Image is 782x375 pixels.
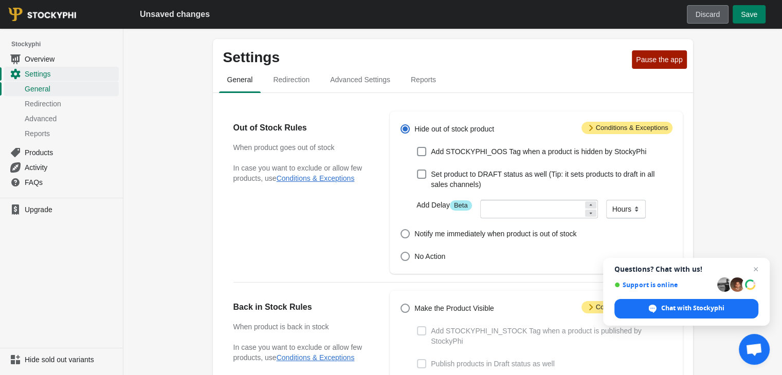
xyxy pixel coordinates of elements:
[4,202,119,217] a: Upgrade
[233,163,370,183] p: In case you want to exclude or allow few products, use
[614,265,758,273] span: Questions? Chat with us!
[450,200,472,211] span: Beta
[431,146,646,157] span: Add STOCKYPHI_OOS Tag when a product is hidden by StockyPhi
[661,304,724,313] span: Chat with Stockyphi
[696,10,720,18] span: Discard
[25,147,117,158] span: Products
[233,301,370,313] h2: Back in Stock Rules
[4,81,119,96] a: General
[223,49,628,66] p: Settings
[431,326,672,346] span: Add STOCKYPHI_IN_STOCK Tag when a product is published by StockyPhi
[739,334,770,365] div: Open chat
[431,359,554,369] span: Publish products in Draft status as well
[25,354,117,365] span: Hide sold out variants
[4,145,119,160] a: Products
[233,322,370,332] h3: When product is back in stock
[263,66,320,93] button: redirection
[140,8,210,21] h2: Unsaved changes
[687,5,729,24] button: Discard
[219,70,261,89] span: General
[233,122,370,134] h2: Out of Stock Rules
[403,70,444,89] span: Reports
[25,114,117,124] span: Advanced
[401,66,446,93] button: reports
[416,200,471,211] label: Add Delay
[25,69,117,79] span: Settings
[233,342,370,363] p: In case you want to exclude or allow few products, use
[11,39,123,49] span: Stockyphi
[414,124,494,134] span: Hide out of stock product
[25,162,117,173] span: Activity
[277,174,355,182] button: Conditions & Exceptions
[4,51,119,66] a: Overview
[4,96,119,111] a: Redirection
[25,128,117,139] span: Reports
[322,70,398,89] span: Advanced Settings
[25,84,117,94] span: General
[741,10,757,18] span: Save
[636,55,682,64] span: Pause the app
[25,99,117,109] span: Redirection
[233,142,370,153] h3: When product goes out of stock
[581,301,672,313] span: Conditions & Exceptions
[4,175,119,190] a: FAQs
[4,160,119,175] a: Activity
[632,50,686,69] button: Pause the app
[4,66,119,81] a: Settings
[733,5,766,24] button: Save
[277,353,355,362] button: Conditions & Exceptions
[750,263,762,275] span: Close chat
[25,204,117,215] span: Upgrade
[614,299,758,318] div: Chat with Stockyphi
[25,177,117,188] span: FAQs
[581,122,672,134] span: Conditions & Exceptions
[4,352,119,367] a: Hide sold out variants
[4,111,119,126] a: Advanced
[431,169,672,190] span: Set product to DRAFT status as well (Tip: it sets products to draft in all sales channels)
[217,66,263,93] button: general
[414,251,445,261] span: No Action
[414,229,576,239] span: Notify me immediately when product is out of stock
[265,70,318,89] span: Redirection
[4,126,119,141] a: Reports
[25,54,117,64] span: Overview
[320,66,401,93] button: Advanced settings
[614,281,714,289] span: Support is online
[414,303,494,313] span: Make the Product Visible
